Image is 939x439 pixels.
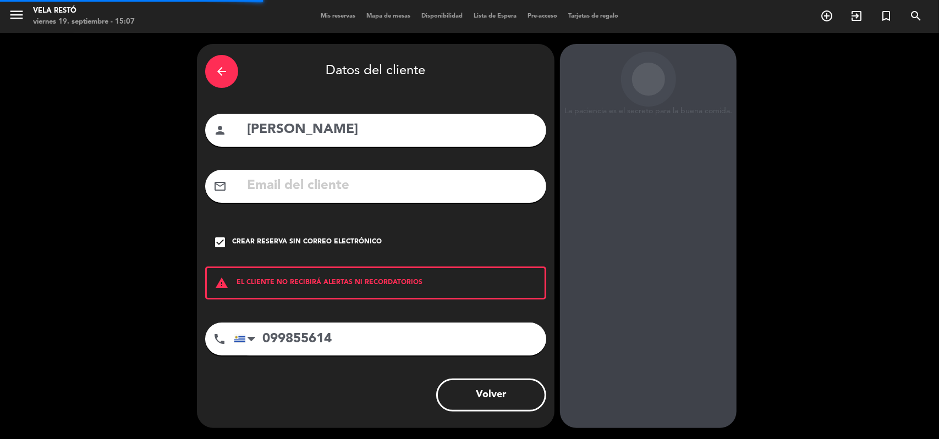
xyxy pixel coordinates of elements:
[33,16,135,27] div: viernes 19. septiembre - 15:07
[213,332,226,346] i: phone
[232,237,382,248] div: Crear reserva sin correo electrónico
[436,379,546,412] button: Volver
[234,323,260,355] div: Uruguay: +598
[880,9,893,23] i: turned_in_not
[315,13,361,19] span: Mis reservas
[850,9,863,23] i: exit_to_app
[468,13,522,19] span: Lista de Espera
[205,266,546,299] div: EL CLIENTE NO RECIBIRÁ ALERTAS NI RECORDATORIOS
[213,180,227,193] i: mail_outline
[8,7,25,27] button: menu
[416,13,468,19] span: Disponibilidad
[33,5,135,16] div: Vela Restó
[234,323,546,355] input: Número de teléfono...
[820,9,833,23] i: add_circle_outline
[361,13,416,19] span: Mapa de mesas
[215,65,228,78] i: arrow_back
[205,52,546,91] div: Datos del cliente
[560,107,737,116] div: La paciencia es el secreto para la buena comida.
[213,124,227,137] i: person
[246,119,538,141] input: Nombre del cliente
[8,7,25,23] i: menu
[563,13,624,19] span: Tarjetas de regalo
[246,175,538,197] input: Email del cliente
[909,9,922,23] i: search
[213,236,227,249] i: check_box
[522,13,563,19] span: Pre-acceso
[207,276,237,290] i: warning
